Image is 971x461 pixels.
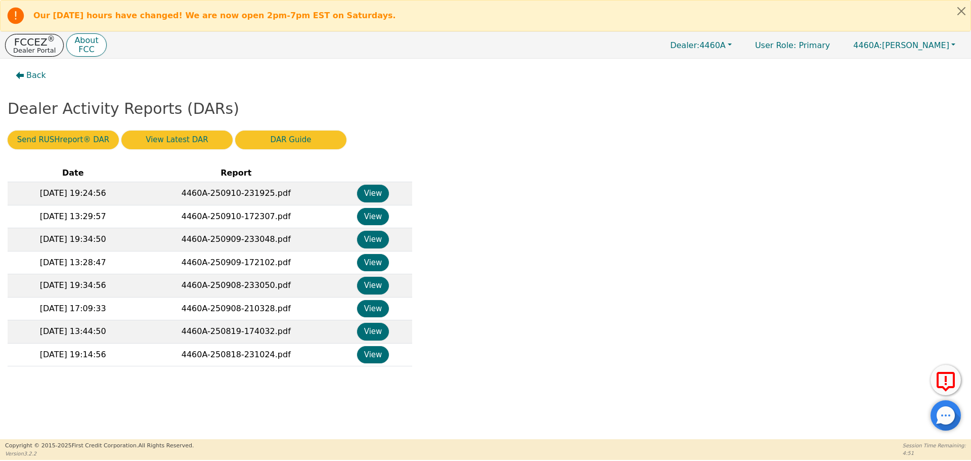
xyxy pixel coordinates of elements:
[5,442,194,450] p: Copyright © 2015- 2025 First Credit Corporation.
[48,34,55,44] sup: ®
[357,231,389,248] button: View
[5,450,194,457] p: Version 3.2.2
[74,46,98,54] p: FCC
[138,297,334,320] td: 4460A-250908-210328.pdf
[8,228,138,252] td: [DATE] 19:34:50
[357,254,389,272] button: View
[357,300,389,318] button: View
[5,34,64,57] button: FCCEZ®Dealer Portal
[903,442,966,449] p: Session Time Remaining:
[8,343,138,366] td: [DATE] 19:14:56
[138,164,334,182] th: Report
[13,37,56,47] p: FCCEZ
[26,69,46,81] span: Back
[8,205,138,228] td: [DATE] 13:29:57
[931,365,961,395] button: Report Error to FCC
[74,36,98,45] p: About
[138,228,334,252] td: 4460A-250909-233048.pdf
[66,33,106,57] button: AboutFCC
[33,11,396,20] b: Our [DATE] hours have changed! We are now open 2pm-7pm EST on Saturdays.
[8,251,138,274] td: [DATE] 13:28:47
[755,40,796,50] span: User Role :
[138,182,334,205] td: 4460A-250910-231925.pdf
[659,37,742,53] button: Dealer:4460A
[8,131,119,149] button: Send RUSHreport® DAR
[138,251,334,274] td: 4460A-250909-172102.pdf
[138,205,334,228] td: 4460A-250910-172307.pdf
[138,320,334,344] td: 4460A-250819-174032.pdf
[138,442,194,449] span: All Rights Reserved.
[8,297,138,320] td: [DATE] 17:09:33
[903,449,966,457] p: 4:51
[8,64,54,87] button: Back
[13,47,56,54] p: Dealer Portal
[138,343,334,366] td: 4460A-250818-231024.pdf
[8,274,138,298] td: [DATE] 19:34:56
[121,131,233,149] button: View Latest DAR
[138,274,334,298] td: 4460A-250908-233050.pdf
[235,131,346,149] button: DAR Guide
[8,320,138,344] td: [DATE] 13:44:50
[952,1,970,21] button: Close alert
[357,346,389,364] button: View
[745,35,840,55] a: User Role: Primary
[8,164,138,182] th: Date
[670,40,726,50] span: 4460A
[843,37,966,53] button: 4460A:[PERSON_NAME]
[853,40,882,50] span: 4460A:
[8,182,138,205] td: [DATE] 19:24:56
[8,100,963,118] h2: Dealer Activity Reports (DARs)
[357,323,389,341] button: View
[745,35,840,55] p: Primary
[357,208,389,226] button: View
[357,185,389,202] button: View
[853,40,949,50] span: [PERSON_NAME]
[357,277,389,295] button: View
[670,40,699,50] span: Dealer:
